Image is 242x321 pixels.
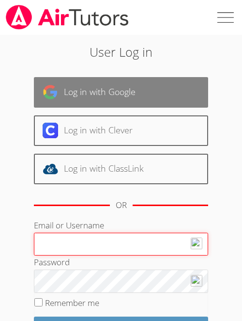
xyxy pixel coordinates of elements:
[34,154,208,184] a: Log in with ClassLink
[34,77,208,108] a: Log in with Google
[191,275,202,287] img: npw-badge-icon-locked.svg
[43,123,58,138] img: clever-logo-6eab21bc6e7a338710f1a6ff85c0baf02591cd810cc4098c63d3a4b26e2feb20.svg
[34,115,208,146] a: Log in with Clever
[43,161,58,177] img: classlink-logo-d6bb404cc1216ec64c9a2012d9dc4662098be43eaf13dc465df04b49fa7ab582.svg
[43,84,58,100] img: google-logo-50288ca7cdecda66e5e0955fdab243c47b7ad437acaf1139b6f446037453330a.svg
[34,220,104,231] label: Email or Username
[34,257,70,268] label: Password
[116,198,127,212] div: OR
[45,297,99,308] label: Remember me
[191,238,202,249] img: npw-badge-icon-locked.svg
[34,43,208,61] h2: User Log in
[5,5,130,30] img: airtutors_banner-c4298cdbf04f3fff15de1276eac7730deb9818008684d7c2e4769d2f7ddbe033.png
